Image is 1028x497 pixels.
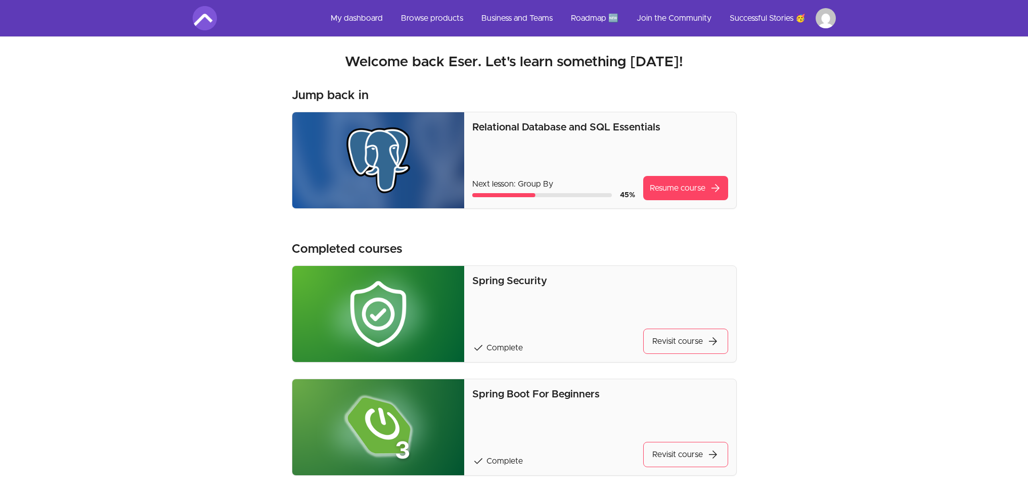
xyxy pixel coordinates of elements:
span: arrow_forward [707,448,719,461]
a: Browse products [393,6,471,30]
a: Join the Community [629,6,720,30]
p: Next lesson: Group By [472,178,635,190]
span: check [472,342,484,354]
img: Product image for Spring Boot For Beginners [292,379,465,475]
div: Course progress [472,193,611,197]
img: Product image for Spring Security [292,266,465,362]
h2: Welcome back Eser. Let's learn something [DATE]! [193,53,836,71]
a: Successful Stories 🥳 [722,6,814,30]
a: Roadmap 🆕 [563,6,627,30]
span: arrow_forward [707,335,719,347]
h3: Jump back in [292,87,369,104]
a: Resume coursearrow_forward [643,176,728,200]
p: Spring Boot For Beginners [472,387,728,401]
img: Product image for Relational Database and SQL Essentials [292,112,465,208]
p: Spring Security [472,274,728,288]
span: 45 % [620,192,635,199]
img: Amigoscode logo [193,6,217,30]
span: Complete [486,344,523,352]
nav: Main [323,6,836,30]
h3: Completed courses [292,241,403,257]
span: check [472,455,484,467]
p: Relational Database and SQL Essentials [472,120,728,134]
a: My dashboard [323,6,391,30]
span: Complete [486,457,523,465]
a: Business and Teams [473,6,561,30]
a: Revisit coursearrow_forward [643,442,728,467]
img: Profile image for Eser Durak [816,8,836,28]
span: arrow_forward [709,182,722,194]
a: Revisit coursearrow_forward [643,329,728,354]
